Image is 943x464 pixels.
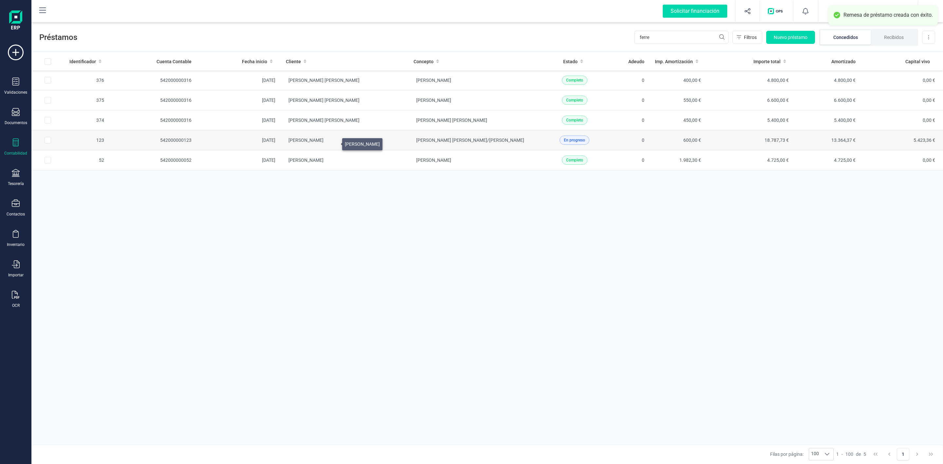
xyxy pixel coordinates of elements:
[109,110,197,130] td: 542000000316
[342,138,382,150] div: [PERSON_NAME]
[732,31,762,44] button: Filtros
[861,150,943,170] td: 0,00 €
[45,97,51,103] div: Row Selected ac462d02-8277-408b-8c74-fd1620abdc5f
[764,1,789,22] button: Logo de OPS
[794,70,860,90] td: 4.800,00 €
[109,130,197,150] td: 542000000123
[911,448,923,460] button: Next Page
[843,12,933,19] div: Remesa de préstamo creada con éxito.
[197,110,281,130] td: [DATE]
[905,58,930,65] span: Capital vivo
[861,110,943,130] td: 0,00 €
[563,58,578,65] span: Estado
[566,97,583,103] span: Completo
[871,30,917,45] li: Recibidos
[706,130,794,150] td: 18.787,73 €
[566,157,583,163] span: Completo
[109,90,197,110] td: 542000000316
[566,77,583,83] span: Completo
[655,1,735,22] button: Solicitar financiación
[650,70,706,90] td: 400,00 €
[925,448,937,460] button: Last Page
[809,448,821,460] span: 100
[706,70,794,90] td: 4.800,00 €
[613,150,650,170] td: 0
[650,110,706,130] td: 450,00 €
[613,70,650,90] td: 0
[863,451,866,457] span: 5
[197,150,281,170] td: [DATE]
[414,58,434,65] span: Concepto
[826,1,910,22] button: SCSCD SERVICIOS FINANCIEROS SL[PERSON_NAME][DEMOGRAPHIC_DATA][DEMOGRAPHIC_DATA]
[794,110,860,130] td: 5.400,00 €
[64,70,109,90] td: 376
[613,90,650,110] td: 0
[566,117,583,123] span: Completo
[288,98,360,103] span: [PERSON_NAME] [PERSON_NAME]
[242,58,267,65] span: Fecha inicio
[197,130,281,150] td: [DATE]
[706,110,794,130] td: 5.400,00 €
[883,448,896,460] button: Previous Page
[197,90,281,110] td: [DATE]
[663,5,727,18] div: Solicitar financiación
[650,150,706,170] td: 1.982,30 €
[12,303,20,308] div: OCR
[831,58,856,65] span: Amortizado
[861,70,943,90] td: 0,00 €
[7,242,25,247] div: Inventario
[416,98,451,103] span: [PERSON_NAME]
[613,110,650,130] td: 0
[8,181,24,186] div: Tesorería
[45,77,51,84] div: Row Selected f571c314-f1c0-4cc6-ac57-09b8e85f874d
[655,58,693,65] span: Imp. Amortización
[416,118,487,123] span: [PERSON_NAME] [PERSON_NAME]
[861,130,943,150] td: 5.423,36 €
[8,272,24,278] div: Importar
[856,451,861,457] span: de
[774,34,807,41] span: Nuevo préstamo
[64,90,109,110] td: 375
[109,70,197,90] td: 542000000316
[45,157,51,163] div: Row Selected cedc621f-2645-4746-a09f-f1e152356482
[4,90,27,95] div: Validaciones
[770,448,834,460] div: Filas por página:
[39,32,634,43] span: Préstamos
[197,70,281,90] td: [DATE]
[288,158,324,163] span: [PERSON_NAME]
[416,138,524,143] span: [PERSON_NAME] [PERSON_NAME]/[PERSON_NAME]
[288,118,360,123] span: [PERSON_NAME] [PERSON_NAME]
[109,150,197,170] td: 542000000052
[64,130,109,150] td: 123
[794,130,860,150] td: 13.364,37 €
[766,31,815,44] button: Nuevo préstamo
[9,10,22,31] img: Logo Finanedi
[45,117,51,123] div: Row Selected 6b384b49-7a22-497f-84ff-af991c8e5262
[706,150,794,170] td: 4.725,00 €
[64,110,109,130] td: 374
[634,31,729,44] input: Buscar...
[744,34,757,41] span: Filtros
[4,151,27,156] div: Contabilidad
[897,448,909,460] button: Page 1
[286,58,301,65] span: Cliente
[753,58,781,65] span: Importe total
[69,58,96,65] span: Identificador
[45,58,51,65] div: All items unselected
[288,138,324,143] span: [PERSON_NAME]
[64,150,109,170] td: 52
[861,90,943,110] td: 0,00 €
[820,30,871,45] li: Concedidos
[564,137,585,143] span: En progreso
[869,448,882,460] button: First Page
[288,78,360,83] span: [PERSON_NAME] [PERSON_NAME]
[836,451,866,457] div: -
[829,4,843,18] img: SC
[7,212,25,217] div: Contactos
[416,78,451,83] span: [PERSON_NAME]
[613,130,650,150] td: 0
[628,58,644,65] span: Adeudo
[706,90,794,110] td: 6.600,00 €
[845,451,853,457] span: 100
[45,137,51,143] div: Row Selected f3eba496-1e0c-4a69-a7c0-840eef0c4ab0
